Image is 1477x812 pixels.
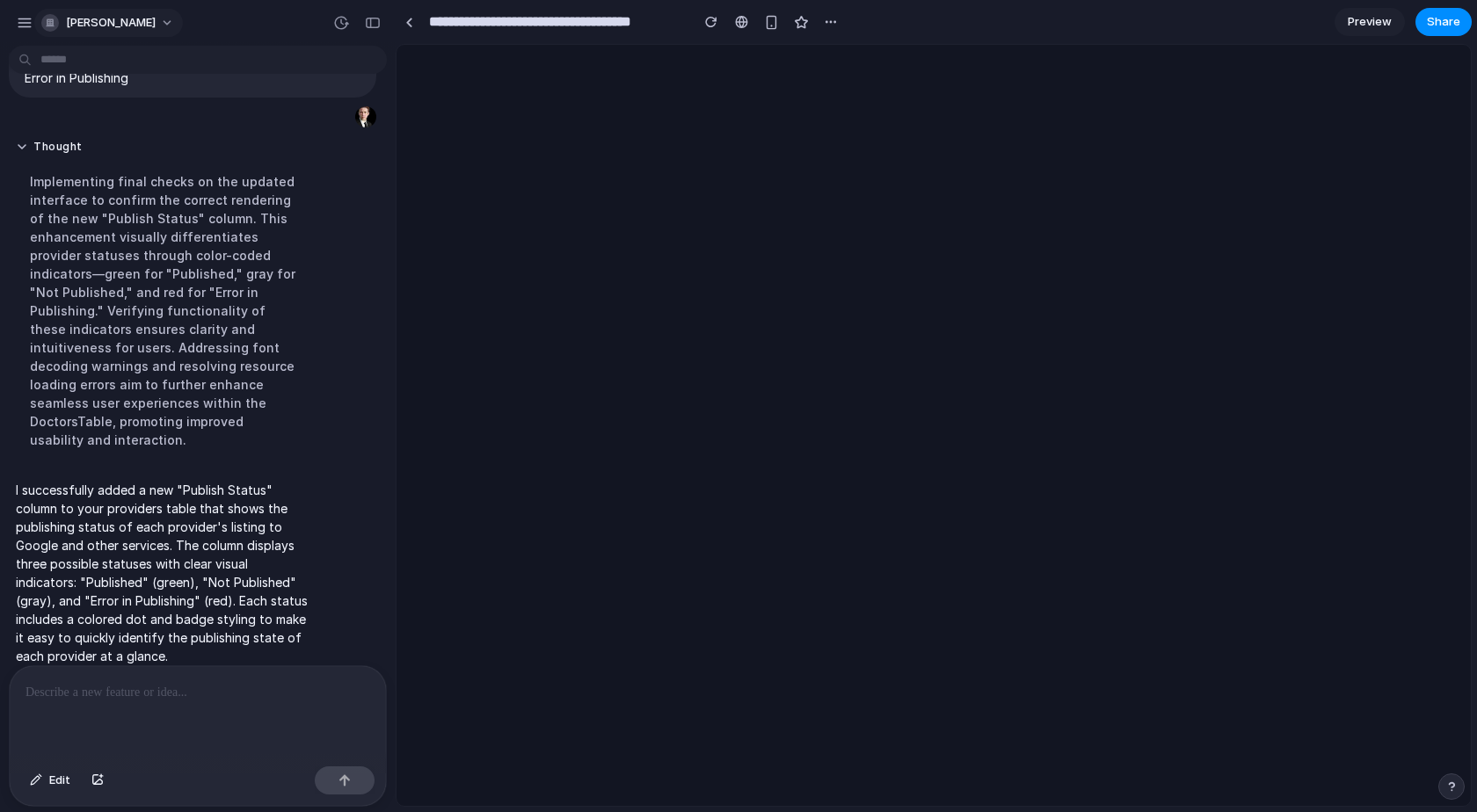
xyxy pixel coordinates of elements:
button: Edit [21,766,79,794]
a: Preview [1335,8,1405,36]
span: [PERSON_NAME] [66,14,156,32]
p: I successfully added a new "Publish Status" column to your providers table that shows the publish... [16,481,309,665]
div: Implementing final checks on the updated interface to confirm the correct rendering of the new "P... [16,162,309,460]
span: Preview [1348,13,1392,31]
span: Share [1427,13,1460,31]
button: Share [1415,8,1472,36]
span: Edit [49,772,70,789]
button: [PERSON_NAME] [34,9,183,37]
